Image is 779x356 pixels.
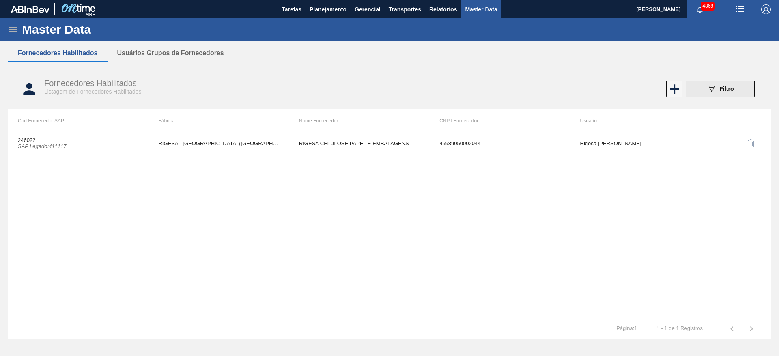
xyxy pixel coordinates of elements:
th: Nome Fornecedor [289,109,430,133]
div: Desabilitar Fornecedor [721,133,761,153]
button: Filtro [686,81,755,97]
button: delete-icon [742,133,761,153]
th: CNPJ Fornecedor [430,109,570,133]
h1: Master Data [22,25,166,34]
button: Usuários Grupos de Fornecedores [108,45,234,62]
td: RIGESA - [GEOGRAPHIC_DATA] ([GEOGRAPHIC_DATA]) [148,133,289,153]
div: Novo Fornecedor [665,81,682,97]
button: Notificações [687,4,713,15]
span: 4868 [701,2,715,11]
div: Filtrar Fornecedor [682,81,759,97]
td: Página : 1 [607,319,647,332]
span: Planejamento [310,4,346,14]
img: Logout [761,4,771,14]
td: 1 - 1 de 1 Registros [647,319,712,332]
td: 246022 [8,133,148,153]
th: Fábrica [148,109,289,133]
img: delete-icon [747,138,756,148]
span: Fornecedores Habilitados [44,79,137,88]
span: Listagem de Fornecedores Habilitados [44,88,142,95]
span: Master Data [465,4,497,14]
span: Gerencial [355,4,381,14]
i: SAP Legado : 411117 [18,143,67,149]
td: 45989050002044 [430,133,570,153]
button: Fornecedores Habilitados [8,45,108,62]
th: Usuário [570,109,711,133]
img: TNhmsLtSVTkK8tSr43FrP2fwEKptu5GPRR3wAAAABJRU5ErkJggg== [11,6,49,13]
td: RIGESA CELULOSE PAPEL E EMBALAGENS [289,133,430,153]
td: Rigesa [PERSON_NAME] [570,133,711,153]
span: Tarefas [282,4,301,14]
th: Cod Fornecedor SAP [8,109,148,133]
img: userActions [735,4,745,14]
span: Relatórios [429,4,457,14]
span: Transportes [389,4,421,14]
span: Filtro [720,86,734,92]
